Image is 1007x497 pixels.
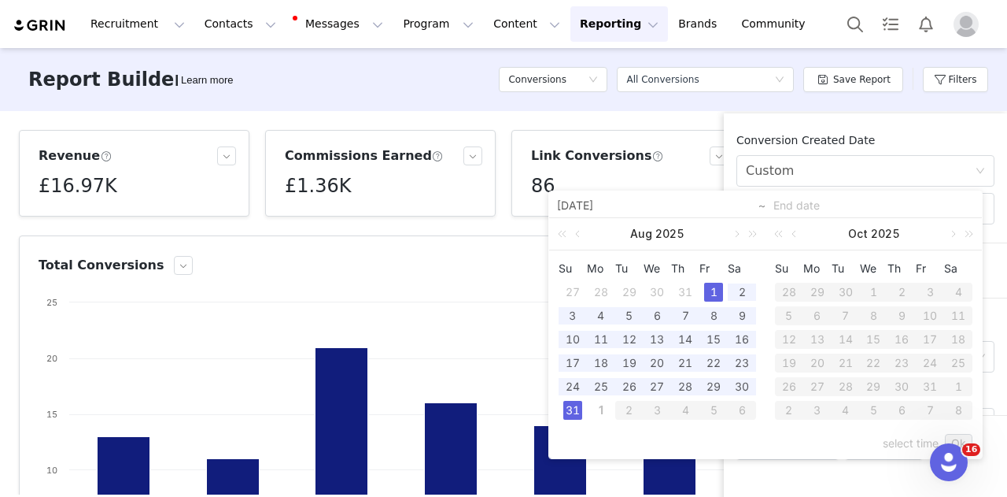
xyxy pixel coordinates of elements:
th: Fri [916,257,944,280]
div: 28 [775,283,803,302]
div: 23 [887,354,916,373]
a: Previous month (PageUp) [788,218,802,250]
th: Mon [587,257,615,280]
div: 10 [916,306,944,325]
button: Recruitment [81,6,194,42]
td: October 12, 2025 [775,328,803,351]
div: 7 [916,401,944,420]
button: Program [393,6,483,42]
td: October 9, 2025 [887,304,916,328]
a: Next month (PageDown) [729,218,743,250]
div: 29 [803,283,832,302]
td: November 7, 2025 [916,399,944,422]
td: October 19, 2025 [775,351,803,375]
div: 11 [592,330,610,349]
div: 31 [916,377,944,396]
td: October 21, 2025 [832,351,860,375]
th: Mon [803,257,832,280]
div: 1 [944,377,972,396]
td: August 28, 2025 [671,375,699,399]
h5: £16.97K [39,172,117,200]
a: Last year (Control + left) [771,218,791,250]
div: 26 [620,377,639,396]
input: End date [773,196,974,215]
button: Content [484,6,570,42]
td: October 20, 2025 [803,351,832,375]
td: August 7, 2025 [671,304,699,328]
div: 14 [676,330,695,349]
button: Notifications [909,6,943,42]
div: 16 [887,330,916,349]
a: Next year (Control + right) [956,218,976,250]
span: We [860,261,888,276]
td: October 1, 2025 [860,280,888,304]
a: Oct [847,218,869,250]
div: 6 [647,306,666,325]
span: Fr [699,261,728,276]
td: November 8, 2025 [944,399,972,422]
td: August 27, 2025 [644,375,672,399]
td: November 1, 2025 [944,375,972,399]
div: 4 [592,306,610,325]
th: Tue [832,257,860,280]
div: 14 [832,330,860,349]
div: 2 [887,283,916,302]
div: 29 [704,377,723,396]
div: 26 [775,377,803,396]
div: 24 [563,377,582,396]
th: Tue [615,257,644,280]
th: Wed [860,257,888,280]
div: 6 [803,306,832,325]
td: October 31, 2025 [916,375,944,399]
td: October 4, 2025 [944,280,972,304]
span: Mo [587,261,615,276]
td: July 29, 2025 [615,280,644,304]
td: September 1, 2025 [587,399,615,422]
div: 1 [860,283,888,302]
td: August 24, 2025 [559,375,587,399]
td: October 11, 2025 [944,304,972,328]
div: 31 [676,283,695,302]
div: 10 [563,330,582,349]
td: September 4, 2025 [671,399,699,422]
button: Reporting [570,6,668,42]
div: 8 [944,401,972,420]
td: October 8, 2025 [860,304,888,328]
div: 30 [647,283,666,302]
span: Su [559,261,587,276]
td: August 4, 2025 [587,304,615,328]
td: August 23, 2025 [728,351,756,375]
th: Fri [699,257,728,280]
span: Conversion Created Date [736,134,875,147]
div: 2 [732,283,751,302]
div: 2 [775,401,803,420]
div: 7 [676,306,695,325]
button: Contacts [195,6,286,42]
td: October 13, 2025 [803,328,832,351]
div: 3 [916,283,944,302]
td: August 3, 2025 [559,304,587,328]
td: October 16, 2025 [887,328,916,351]
span: Mo [803,261,832,276]
div: 3 [803,401,832,420]
td: August 11, 2025 [587,328,615,351]
div: 6 [887,401,916,420]
span: Sa [728,261,756,276]
div: 30 [832,283,860,302]
div: 8 [860,306,888,325]
div: 15 [704,330,723,349]
a: Tasks [873,6,908,42]
a: 2025 [654,218,686,250]
td: August 25, 2025 [587,375,615,399]
td: October 28, 2025 [832,375,860,399]
div: 13 [803,330,832,349]
div: 20 [647,354,666,373]
td: November 2, 2025 [775,399,803,422]
td: September 5, 2025 [699,399,728,422]
td: October 30, 2025 [887,375,916,399]
td: July 28, 2025 [587,280,615,304]
div: 9 [887,306,916,325]
td: September 3, 2025 [644,399,672,422]
div: 27 [563,283,582,302]
span: Tu [615,261,644,276]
